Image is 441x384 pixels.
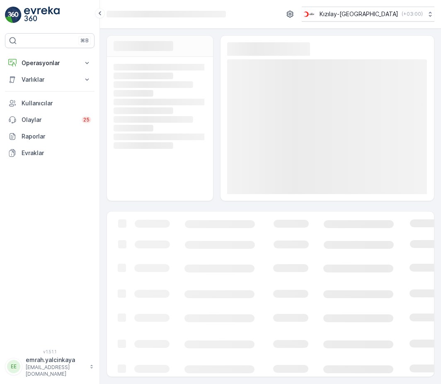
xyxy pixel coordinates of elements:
p: [EMAIL_ADDRESS][DOMAIN_NAME] [26,364,85,377]
a: Evraklar [5,145,94,161]
p: emrah.yalcinkaya [26,356,85,364]
p: Kızılay-[GEOGRAPHIC_DATA] [320,10,398,18]
p: Varlıklar [22,75,78,84]
p: Kullanıcılar [22,99,91,107]
p: Raporlar [22,132,91,141]
button: Operasyonlar [5,55,94,71]
button: Kızılay-[GEOGRAPHIC_DATA](+03:00) [302,7,434,22]
a: Kullanıcılar [5,95,94,112]
p: Evraklar [22,149,91,157]
div: EE [7,360,20,373]
a: Olaylar25 [5,112,94,128]
button: EEemrah.yalcinkaya[EMAIL_ADDRESS][DOMAIN_NAME] [5,356,94,377]
span: v 1.51.1 [5,349,94,354]
img: k%C4%B1z%C4%B1lay_jywRncg.png [302,10,316,19]
p: Olaylar [22,116,77,124]
p: ⌘B [80,37,89,44]
img: logo_light-DOdMpM7g.png [24,7,60,23]
p: 25 [83,117,90,123]
img: logo [5,7,22,23]
button: Varlıklar [5,71,94,88]
a: Raporlar [5,128,94,145]
p: Operasyonlar [22,59,78,67]
p: ( +03:00 ) [402,11,423,17]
